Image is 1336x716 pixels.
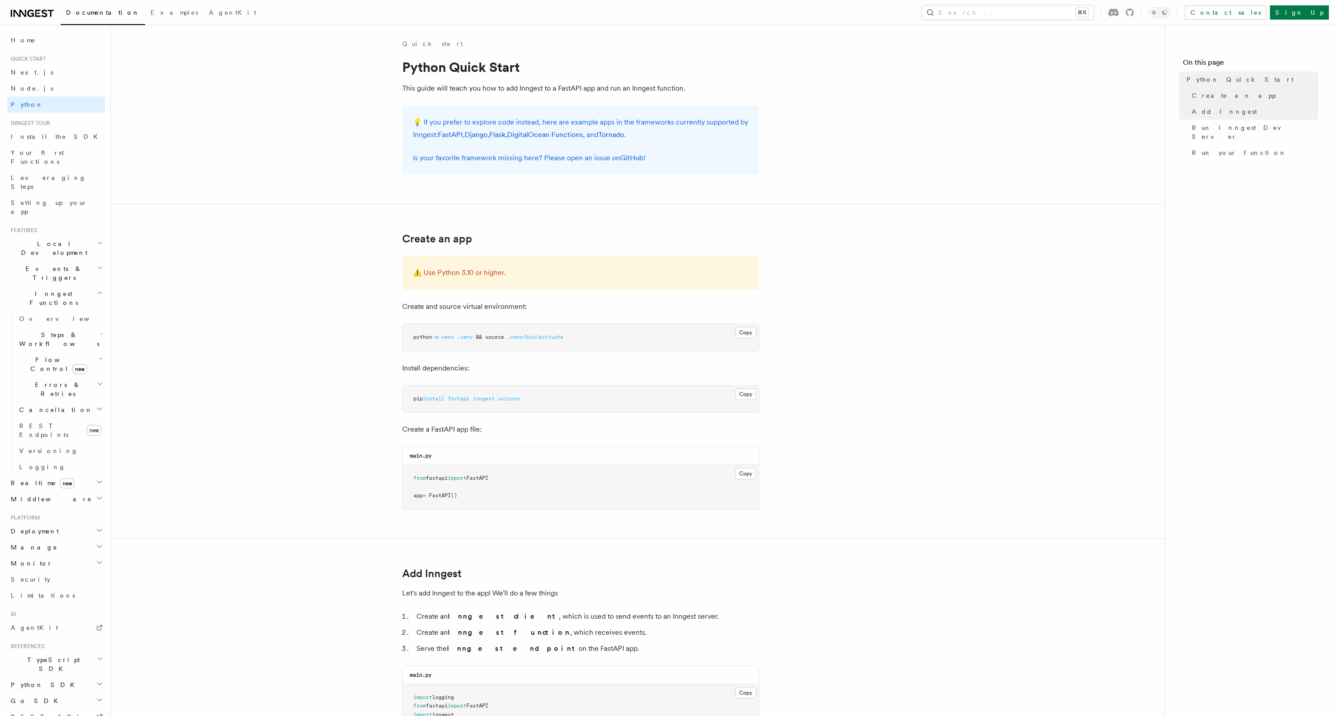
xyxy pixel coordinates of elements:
a: Your first Functions [7,145,105,170]
span: fastapi [426,475,448,481]
p: Is your favorite framework missing here? Please open an issue on ! [413,152,749,164]
p: This guide will teach you how to add Inngest to a FastAPI app and run an Inngest function. [402,82,759,95]
span: Steps & Workflows [16,330,100,348]
p: Create a FastAPI app file: [402,423,759,436]
a: FastAPI [438,130,463,139]
span: -m [432,334,438,340]
a: Run your function [1188,145,1318,161]
span: Create an app [1192,91,1276,100]
button: Copy [735,388,756,400]
span: Quick start [7,55,46,62]
button: Cancellation [16,402,105,418]
span: Features [7,227,37,234]
a: Leveraging Steps [7,170,105,195]
button: Copy [735,327,756,338]
a: Setting up your app [7,195,105,220]
span: FastAPI [429,492,451,499]
span: Next.js [11,69,53,76]
button: Copy [735,468,756,479]
span: Cancellation [16,405,93,414]
button: Toggle dark mode [1149,7,1170,18]
a: Home [7,32,105,48]
a: Create an app [402,233,472,245]
span: Run your function [1192,148,1286,157]
p: Create and source virtual environment: [402,300,759,313]
button: Monitor [7,555,105,571]
span: Manage [7,543,58,552]
span: FastAPI [466,703,488,709]
span: Python SDK [7,680,80,689]
span: install [423,395,445,402]
span: Inngest tour [7,120,50,127]
a: Limitations [7,587,105,604]
a: Tornado [598,130,624,139]
span: Monitor [7,559,53,568]
span: python [413,334,432,340]
button: Manage [7,539,105,555]
span: Install the SDK [11,133,103,140]
a: Documentation [61,3,145,25]
span: AI [7,611,17,618]
li: Create an , which is used to send events to an Inngest server. [414,610,759,623]
a: Overview [16,311,105,327]
span: new [87,425,101,436]
h4: On this page [1183,57,1318,71]
a: DigitalOcean Functions [507,130,583,139]
span: logging [432,694,454,700]
a: REST Endpointsnew [16,418,105,443]
span: new [60,479,75,488]
span: import [413,694,432,700]
a: Python Quick Start [1183,71,1318,87]
span: && [476,334,482,340]
span: References [7,643,45,650]
span: Errors & Retries [16,380,97,398]
span: Limitations [11,592,75,599]
button: Middleware [7,491,105,507]
button: Python SDK [7,677,105,693]
button: Search...⌘K [922,5,1094,20]
span: Versioning [19,447,78,454]
p: Install dependencies: [402,362,759,375]
span: inngest [473,395,495,402]
a: Logging [16,459,105,475]
span: Home [11,36,36,45]
li: Serve the on the FastAPI app. [414,642,759,655]
span: Middleware [7,495,92,504]
span: .venv [457,334,473,340]
span: Python Quick Start [1186,75,1294,84]
a: Flask [489,130,505,139]
a: Django [465,130,487,139]
span: source [485,334,504,340]
a: Next.js [7,64,105,80]
a: Examples [145,3,204,24]
span: Events & Triggers [7,264,97,282]
div: Inngest Functions [7,311,105,475]
span: Logging [19,463,66,470]
a: GitHub [620,154,644,162]
span: Deployment [7,527,59,536]
button: Inngest Functions [7,286,105,311]
span: Examples [150,9,198,16]
button: TypeScript SDK [7,652,105,677]
a: Python [7,96,105,112]
span: Setting up your app [11,199,87,215]
span: Inngest Functions [7,289,96,307]
span: Platform [7,514,40,521]
p: 💡 If you prefer to explore code instead, here are example apps in the frameworks currently suppor... [413,116,749,141]
span: Leveraging Steps [11,174,86,190]
span: = [423,492,426,499]
button: Errors & Retries [16,377,105,402]
span: .venv/bin/activate [507,334,563,340]
strong: Inngest endpoint [447,644,579,653]
p: ⚠️ Use Python 3.10 or higher. [413,266,749,279]
span: Local Development [7,239,97,257]
span: Run Inngest Dev Server [1192,123,1318,141]
span: new [72,364,87,374]
code: main.py [410,453,432,459]
a: Create an app [1188,87,1318,104]
a: AgentKit [7,620,105,636]
button: Go SDK [7,693,105,709]
code: main.py [410,672,432,678]
a: Versioning [16,443,105,459]
button: Realtimenew [7,475,105,491]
